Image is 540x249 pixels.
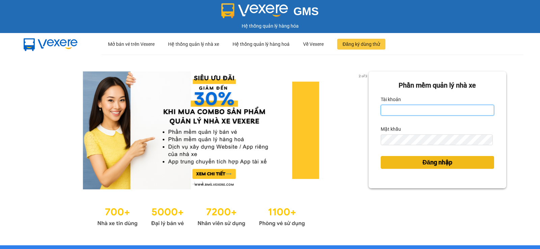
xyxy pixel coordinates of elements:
[381,124,401,134] label: Mật khẩu
[337,39,385,50] button: Đăng ký dùng thử
[97,203,305,228] img: Statistics.png
[233,33,290,55] div: Hệ thống quản lý hàng hoá
[293,5,319,18] span: GMS
[303,33,324,55] div: Về Vexere
[381,134,493,145] input: Mật khẩu
[221,3,288,18] img: logo 2
[17,33,84,55] img: mbUUG5Q.png
[381,94,401,105] label: Tài khoản
[208,181,211,184] li: slide item 3
[168,33,219,55] div: Hệ thống quản lý nhà xe
[381,105,494,116] input: Tài khoản
[221,10,319,15] a: GMS
[34,71,43,189] button: previous slide / item
[381,80,494,91] div: Phần mềm quản lý nhà xe
[357,71,369,80] p: 2 of 3
[343,40,380,48] span: Đăng ký dùng thử
[200,181,202,184] li: slide item 2
[381,156,494,169] button: Đăng nhập
[192,181,194,184] li: slide item 1
[423,158,452,167] span: Đăng nhập
[359,71,369,189] button: next slide / item
[108,33,155,55] div: Mở bán vé trên Vexere
[2,22,538,30] div: Hệ thống quản lý hàng hóa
